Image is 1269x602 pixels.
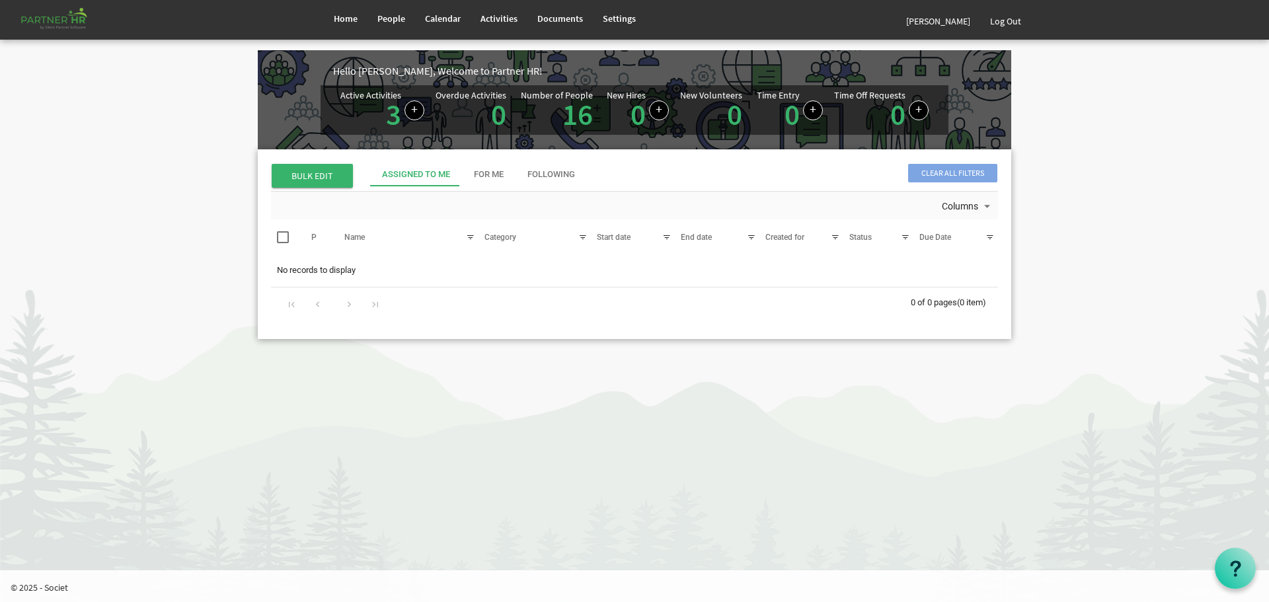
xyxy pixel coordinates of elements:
button: Columns [939,198,996,215]
span: Start date [597,233,631,242]
div: Time Entry [757,91,800,100]
span: Activities [481,13,518,24]
a: 0 [727,96,742,133]
span: Clear all filters [908,164,997,182]
span: End date [681,233,712,242]
span: 0 of 0 pages [911,297,957,307]
div: New Hires [607,91,646,100]
div: New Volunteers [680,91,742,100]
td: No records to display [271,258,998,283]
div: Number of active time off requests [834,91,929,130]
a: 16 [562,96,593,133]
div: tab-header [370,163,1097,186]
span: Status [849,233,872,242]
span: (0 item) [957,297,986,307]
div: Number of active Activities in Partner HR [340,91,424,130]
div: For Me [474,169,504,181]
div: Assigned To Me [382,169,450,181]
div: Go to previous page [309,294,327,313]
div: Go to next page [340,294,358,313]
a: 3 [386,96,401,133]
div: Time Off Requests [834,91,905,100]
span: Home [334,13,358,24]
span: Name [344,233,365,242]
a: 0 [785,96,800,133]
div: Number of Time Entries [757,91,823,130]
span: P [311,233,317,242]
span: Created for [765,233,804,242]
span: Documents [537,13,583,24]
div: Go to first page [283,294,301,313]
span: Due Date [919,233,951,242]
div: Total number of active people in Partner HR [521,91,596,130]
a: 0 [491,96,506,133]
a: Log hours [803,100,823,120]
div: Overdue Activities [436,91,506,100]
div: Hello [PERSON_NAME], Welcome to Partner HR! [333,63,1011,79]
div: People hired in the last 7 days [607,91,669,130]
span: BULK EDIT [272,164,353,188]
p: © 2025 - Societ [11,581,1269,594]
a: [PERSON_NAME] [896,3,980,40]
a: Create a new time off request [909,100,929,120]
span: Columns [941,198,980,215]
div: Volunteer hired in the last 7 days [680,91,746,130]
div: Number of People [521,91,593,100]
span: Calendar [425,13,461,24]
span: Settings [603,13,636,24]
div: Columns [939,192,996,219]
div: Following [527,169,575,181]
a: Create a new Activity [404,100,424,120]
a: 0 [631,96,646,133]
div: Go to last page [366,294,384,313]
div: Active Activities [340,91,401,100]
div: 0 of 0 pages (0 item) [911,287,998,315]
a: Log Out [980,3,1031,40]
a: Add new person to Partner HR [649,100,669,120]
a: 0 [890,96,905,133]
span: Category [484,233,516,242]
span: People [377,13,405,24]
div: Activities assigned to you for which the Due Date is passed [436,91,510,130]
